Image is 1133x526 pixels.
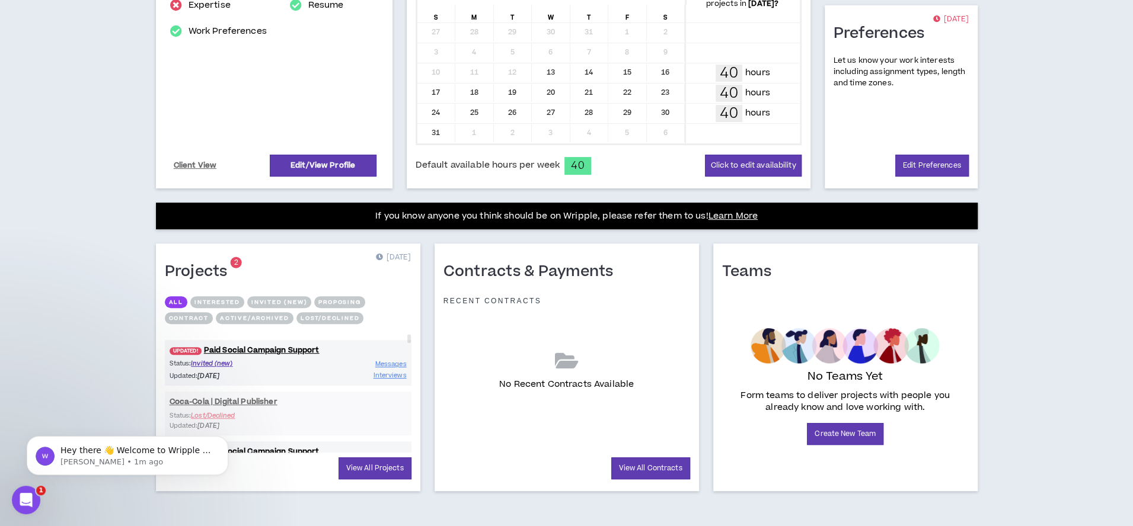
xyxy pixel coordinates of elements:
[499,378,634,391] p: No Recent Contracts Available
[188,24,266,39] a: Work Preferences
[443,296,542,306] p: Recent Contracts
[375,360,407,368] span: Messages
[611,457,690,479] a: View All Contracts
[727,390,964,413] p: Form teams to deliver projects with people you already know and love working with.
[165,345,411,356] a: UPDATED!Paid Social Campaign Support
[314,296,365,308] button: Proposing
[745,107,770,120] p: hours
[895,155,969,177] a: Edit Preferences
[933,14,968,25] p: [DATE]
[170,371,288,381] p: Updated:
[708,210,758,222] a: Learn More
[191,359,232,368] span: Invited (new)
[216,312,293,324] button: Active/Archived
[443,262,623,281] h1: Contracts & Payments
[190,296,244,308] button: Interested
[165,446,411,457] a: UPDATED!Paid Social Campaign Support
[165,312,213,324] button: Contract
[834,55,969,89] p: Let us know your work interests including assignment types, length and time zones.
[570,5,609,23] div: T
[705,155,801,177] button: Click to edit availability
[722,262,780,281] h1: Teams
[165,262,237,281] h1: Projects
[807,423,883,445] a: Create New Team
[374,370,407,381] a: Interviews
[36,486,46,495] span: 1
[9,411,246,494] iframe: Intercom notifications message
[270,155,376,177] a: Edit/View Profile
[296,312,363,324] button: Lost/Declined
[339,457,411,479] a: View All Projects
[374,371,407,380] span: Interviews
[834,24,934,43] h1: Preferences
[608,5,647,23] div: F
[745,86,770,100] p: hours
[647,5,685,23] div: S
[375,252,411,264] p: [DATE]
[455,5,494,23] div: M
[416,159,560,172] span: Default available hours per week
[745,66,770,79] p: hours
[808,368,883,385] p: No Teams Yet
[172,155,219,176] a: Client View
[247,296,311,308] button: Invited (new)
[375,358,407,370] a: Messages
[197,371,219,380] i: [DATE]
[12,486,40,514] iframe: Intercom live chat
[375,209,758,223] p: If you know anyone you think should be on Wripple, please refer them to us!
[751,328,940,364] img: empty
[494,5,532,23] div: T
[532,5,570,23] div: W
[170,358,288,368] p: Status:
[417,5,456,23] div: S
[170,347,202,355] span: UPDATED!
[231,257,242,268] sup: 2
[234,258,238,268] span: 2
[165,296,187,308] button: All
